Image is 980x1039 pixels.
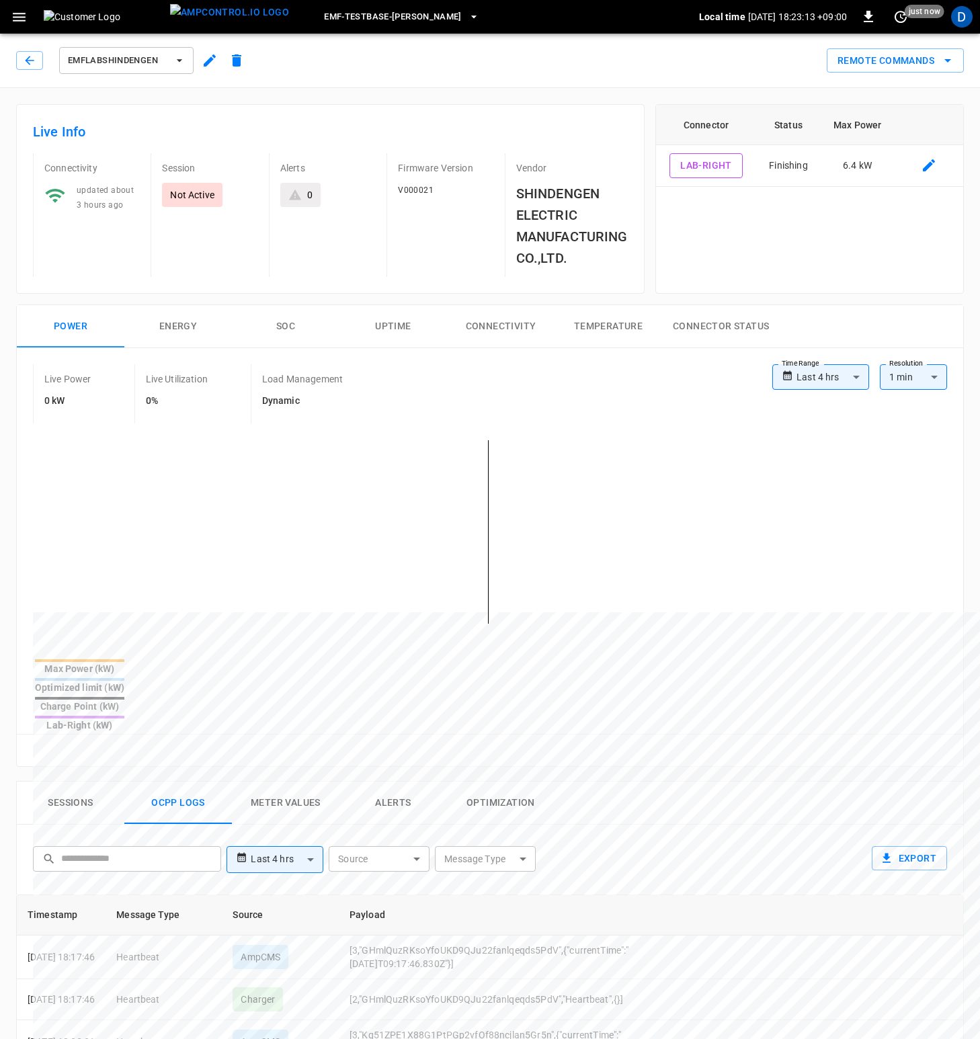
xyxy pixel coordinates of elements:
[307,188,313,202] div: 0
[146,394,208,409] h6: 0%
[516,183,628,269] h6: SHINDENGEN ELECTRIC MANUFACTURING CO.,LTD.
[44,10,165,24] img: Customer Logo
[872,846,947,871] button: Export
[398,185,434,195] span: V000021
[827,48,964,73] button: Remote Commands
[68,53,167,69] span: eMFLabShindengen
[447,305,555,348] button: Connectivity
[146,372,208,386] p: Live Utilization
[339,782,447,825] button: Alerts
[124,305,232,348] button: Energy
[170,4,289,21] img: ampcontrol.io logo
[797,364,869,390] div: Last 4 hrs
[889,358,923,369] label: Resolution
[162,161,257,175] p: Session
[77,185,134,210] span: updated about 3 hours ago
[262,394,343,409] h6: Dynamic
[17,782,124,825] button: Sessions
[59,47,194,74] button: eMFLabShindengen
[656,105,757,145] th: Connector
[890,6,911,28] button: set refresh interval
[251,847,323,872] div: Last 4 hrs
[339,895,684,936] th: Payload
[17,895,106,936] th: Timestamp
[951,6,973,28] div: profile-icon
[280,161,376,175] p: Alerts
[516,161,628,175] p: Vendor
[656,105,963,187] table: connector table
[905,5,944,18] span: just now
[821,145,895,187] td: 6.4 kW
[319,4,485,30] button: eMF-Testbase-[PERSON_NAME]
[28,950,95,964] p: [DATE] 18:17:46
[756,105,820,145] th: Status
[782,358,819,369] label: Time Range
[170,188,214,202] p: Not Active
[827,48,964,73] div: remote commands options
[17,305,124,348] button: Power
[262,372,343,386] p: Load Management
[124,782,232,825] button: Ocpp logs
[821,105,895,145] th: Max Power
[44,372,91,386] p: Live Power
[232,305,339,348] button: SOC
[398,161,493,175] p: Firmware Version
[669,153,743,178] button: Lab-Right
[324,9,462,25] span: eMF-Testbase-[PERSON_NAME]
[339,305,447,348] button: Uptime
[447,782,555,825] button: Optimization
[748,10,847,24] p: [DATE] 18:23:13 +09:00
[232,782,339,825] button: Meter Values
[662,305,780,348] button: Connector Status
[33,121,628,142] h6: Live Info
[44,394,91,409] h6: 0 kW
[880,364,947,390] div: 1 min
[44,161,140,175] p: Connectivity
[222,895,338,936] th: Source
[756,145,820,187] td: Finishing
[106,895,222,936] th: Message Type
[28,993,95,1006] p: [DATE] 18:17:46
[699,10,745,24] p: Local time
[555,305,662,348] button: Temperature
